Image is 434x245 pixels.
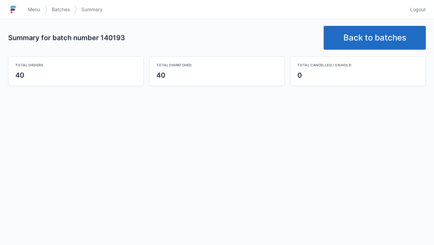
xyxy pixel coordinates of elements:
a: Back to batches [324,26,426,50]
div: 40 [156,70,278,80]
a: Batches [48,3,74,16]
div: Total dispatched [156,62,278,68]
img: logo-small.jpg [8,4,18,15]
div: Total orders [15,62,137,68]
span: Batches [52,6,70,13]
span: Logout [410,6,426,13]
a: Summary [77,3,107,16]
div: 0 [297,70,419,80]
span: Summary [81,6,103,13]
img: svg> [44,1,48,18]
a: Menu [24,3,44,16]
h2: Summary for batch number 140193 [8,33,318,43]
img: svg> [74,1,77,18]
div: 40 [15,70,137,80]
div: Total cancelled / on hold [297,62,419,68]
span: Menu [28,6,40,13]
a: Logout [406,3,426,16]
